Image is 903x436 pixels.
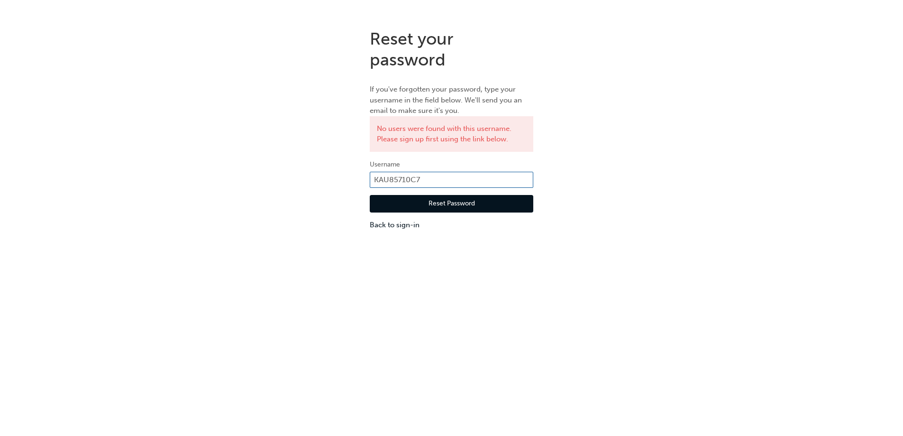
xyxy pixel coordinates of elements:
p: If you've forgotten your password, type your username in the field below. We'll send you an email... [370,84,533,116]
label: Username [370,159,533,170]
a: Back to sign-in [370,220,533,231]
h1: Reset your password [370,28,533,70]
div: No users were found with this username. Please sign up first using the link below. [370,116,533,152]
button: Reset Password [370,195,533,213]
input: Username [370,172,533,188]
